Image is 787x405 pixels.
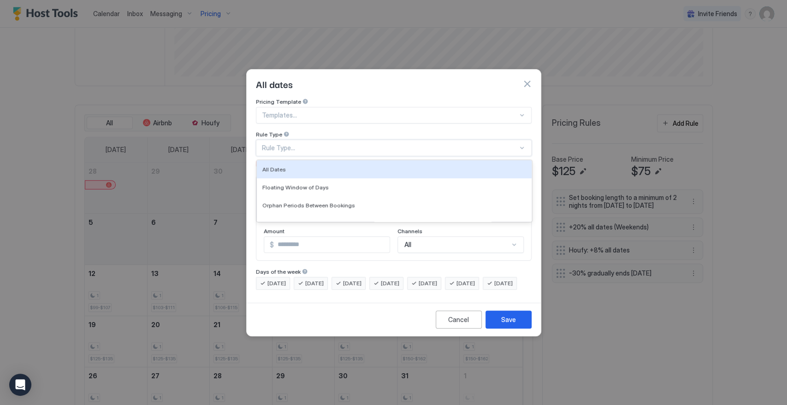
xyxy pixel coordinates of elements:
span: Pricing Template [256,98,301,105]
span: [DATE] [305,279,324,288]
input: Input Field [274,237,390,252]
button: Cancel [436,311,482,329]
span: [DATE] [381,279,399,288]
span: All [404,241,411,249]
span: [DATE] [456,279,475,288]
div: Rule Type... [262,144,518,152]
span: Amount [264,228,284,235]
span: Orphan Periods Between Bookings [262,202,355,209]
span: Please select a rule type. [256,160,330,168]
span: All dates [256,77,293,91]
div: Open Intercom Messenger [9,374,31,396]
div: Cancel [448,315,469,324]
span: Date Range [262,220,293,227]
span: Floating Window of Days [262,184,329,191]
span: [DATE] [343,279,361,288]
span: All Dates [262,166,286,173]
span: Rule Type [256,131,282,138]
span: [DATE] [419,279,437,288]
span: Channels [397,228,422,235]
span: $ [270,241,274,249]
span: [DATE] [267,279,286,288]
span: [DATE] [494,279,513,288]
span: Days of the week [256,268,301,275]
button: Save [485,311,532,329]
div: Save [501,315,516,324]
